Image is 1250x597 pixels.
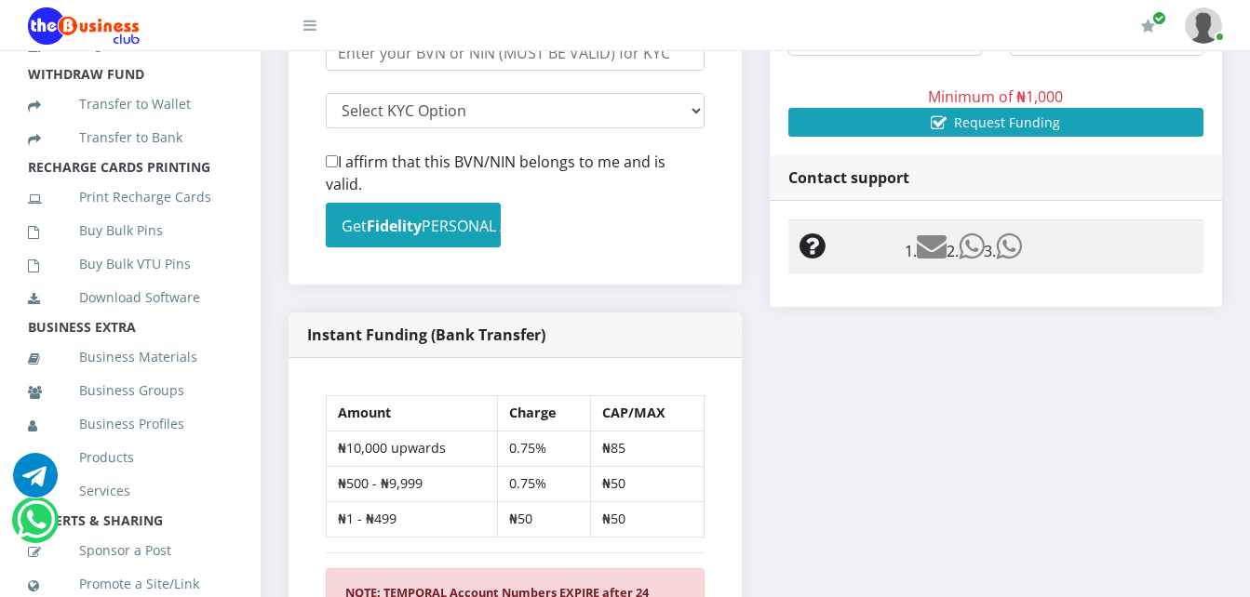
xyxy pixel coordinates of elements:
[28,336,233,378] a: Business Materials
[954,113,1060,131] span: Request Funding
[1152,11,1166,25] span: Renew/Upgrade Subscription
[28,116,233,159] a: Transfer to Bank
[28,209,233,252] a: Buy Bulk Pins
[17,511,55,542] a: Chat for support
[327,431,498,467] td: ₦10,000 upwards
[28,403,233,445] a: Business Profiles
[28,276,233,319] a: Download Software
[788,167,909,188] strong: Contact support
[342,216,558,236] small: Get PERSONAL Account
[928,86,1063,107] span: Minimum of ₦1,000
[788,108,1204,137] button: Request Funding
[327,501,498,537] td: ₦1 - ₦499
[326,151,705,195] label: I affirm that this BVN/NIN belongs to me and is valid.
[498,466,590,501] td: 0.75%
[28,243,233,285] a: Buy Bulk VTU Pins
[498,396,590,431] th: Charge
[326,203,501,247] button: GetFidelityPERSONAL Account
[894,219,1203,273] td: 1. 2. 3.
[326,155,338,167] input: I affirm that this BVN/NIN belongs to me and is valid.
[28,529,233,572] a: Sponsor a Post
[28,7,140,45] img: Logo
[13,467,58,497] a: Chat for support
[28,470,233,512] a: Services
[590,466,704,501] td: ₦50
[590,501,704,537] td: ₦50
[28,83,233,126] a: Transfer to Wallet
[1185,7,1222,44] img: User
[590,431,704,467] td: ₦85
[498,431,590,467] td: 0.75%
[28,436,233,479] a: Products
[590,396,704,431] th: CAP/MAX
[327,396,498,431] th: Amount
[28,176,233,219] a: Print Recharge Cards
[307,325,545,345] strong: Instant Funding (Bank Transfer)
[1141,19,1155,33] i: Renew/Upgrade Subscription
[327,466,498,501] td: ₦500 - ₦9,999
[498,501,590,537] td: ₦50
[326,35,705,71] input: Enter your BVN or NIN (MUST BE VALID) for KYC
[28,369,233,412] a: Business Groups
[367,216,422,236] b: Fidelity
